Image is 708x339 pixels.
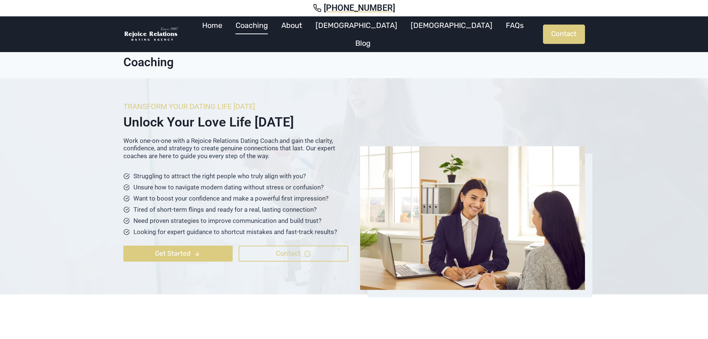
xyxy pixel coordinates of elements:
[195,16,229,34] a: Home
[123,102,348,111] h6: transform your dating life [DATE]
[123,55,585,69] h1: Coaching
[123,246,233,262] a: Get Started
[133,206,317,213] span: Tired of short-term flings and ready for a real, lasting connection?
[133,217,321,224] span: Need proven strategies to improve communication and build trust?
[123,27,179,42] img: Rejoice Relations
[9,3,699,13] a: [PHONE_NUMBER]
[309,16,404,34] a: [DEMOGRAPHIC_DATA]
[543,25,585,44] a: Contact
[133,172,306,180] span: Struggling to attract the right people who truly align with you?
[133,228,337,236] span: Looking for expert guidance to shortcut mistakes and fast-track results?
[324,3,395,13] span: [PHONE_NUMBER]
[123,137,348,160] p: Work one-on-one with a Rejoice Relations Dating Coach and gain the clarity, confidence, and strat...
[275,16,309,34] a: About
[404,16,499,34] a: [DEMOGRAPHIC_DATA]
[499,16,530,34] a: FAQs
[133,183,324,191] span: Unsure how to navigate modern dating without stress or confusion?
[276,248,301,259] span: Contact
[155,248,191,259] span: Get Started
[123,115,348,130] h2: Unlock Your Love Life [DATE]
[349,34,377,52] a: Blog
[239,246,348,262] a: Contact
[183,16,543,52] nav: Primary
[133,195,329,202] span: Want to boost your confidence and make a powerful first impression?
[229,16,275,34] a: Coaching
